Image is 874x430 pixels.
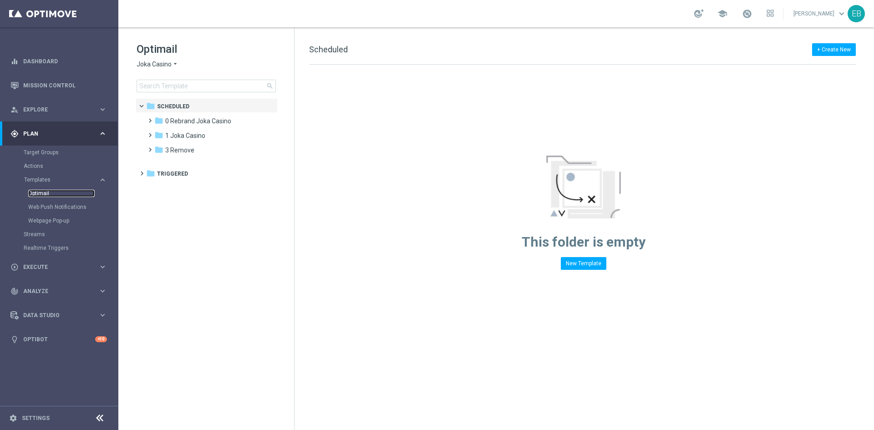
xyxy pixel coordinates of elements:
[10,106,19,114] i: person_search
[10,130,98,138] div: Plan
[24,244,95,252] a: Realtime Triggers
[95,336,107,342] div: +10
[561,257,606,270] button: New Template
[10,106,107,113] button: person_search Explore keyboard_arrow_right
[24,173,117,228] div: Templates
[9,414,17,422] i: settings
[28,200,117,214] div: Web Push Notifications
[23,107,98,112] span: Explore
[10,263,98,271] div: Execute
[24,177,98,182] div: Templates
[10,287,98,295] div: Analyze
[165,132,205,140] span: 1 Joka Casino
[10,130,19,138] i: gps_fixed
[812,43,856,56] button: + Create New
[154,116,163,125] i: folder
[848,5,865,22] div: EB
[24,177,89,182] span: Templates
[137,42,276,56] h1: Optimail
[98,287,107,295] i: keyboard_arrow_right
[98,129,107,138] i: keyboard_arrow_right
[10,49,107,73] div: Dashboard
[28,187,117,200] div: Optimail
[165,117,231,125] span: 0 Rebrand Joka Casino
[28,190,95,197] a: Optimail
[22,415,50,421] a: Settings
[309,45,348,54] span: Scheduled
[10,263,19,271] i: play_circle_outline
[24,231,95,238] a: Streams
[10,73,107,97] div: Mission Control
[793,7,848,20] a: [PERSON_NAME]keyboard_arrow_down
[157,102,189,111] span: Scheduled
[837,9,847,19] span: keyboard_arrow_down
[146,169,155,178] i: folder
[522,234,645,250] span: This folder is empty
[23,313,98,318] span: Data Studio
[10,311,98,319] div: Data Studio
[266,82,274,90] span: search
[23,49,107,73] a: Dashboard
[10,263,107,271] button: play_circle_outline Execute keyboard_arrow_right
[146,101,155,111] i: folder
[23,131,98,137] span: Plan
[23,288,98,294] span: Analyze
[98,311,107,319] i: keyboard_arrow_right
[10,327,107,351] div: Optibot
[172,60,179,69] i: arrow_drop_down
[24,149,95,156] a: Target Groups
[24,162,95,170] a: Actions
[23,73,107,97] a: Mission Control
[10,57,19,66] i: equalizer
[10,288,107,295] button: track_changes Analyze keyboard_arrow_right
[98,105,107,114] i: keyboard_arrow_right
[10,82,107,89] button: Mission Control
[10,287,19,295] i: track_changes
[28,217,95,224] a: Webpage Pop-up
[98,176,107,184] i: keyboard_arrow_right
[28,214,117,228] div: Webpage Pop-up
[10,312,107,319] button: Data Studio keyboard_arrow_right
[154,145,163,154] i: folder
[24,241,117,255] div: Realtime Triggers
[546,156,621,218] img: emptyStateManageTemplates.jpg
[10,106,98,114] div: Explore
[10,336,107,343] button: lightbulb Optibot +10
[157,170,188,178] span: Triggered
[165,146,194,154] span: 3 Remove
[154,131,163,140] i: folder
[24,159,117,173] div: Actions
[137,80,276,92] input: Search Template
[10,130,107,137] button: gps_fixed Plan keyboard_arrow_right
[24,176,107,183] button: Templates keyboard_arrow_right
[137,60,179,69] button: Joka Casino arrow_drop_down
[28,203,95,211] a: Web Push Notifications
[23,264,98,270] span: Execute
[98,263,107,271] i: keyboard_arrow_right
[24,146,117,159] div: Target Groups
[10,58,107,65] button: equalizer Dashboard
[717,9,727,19] span: school
[24,228,117,241] div: Streams
[137,60,172,69] span: Joka Casino
[23,327,95,351] a: Optibot
[10,335,19,344] i: lightbulb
